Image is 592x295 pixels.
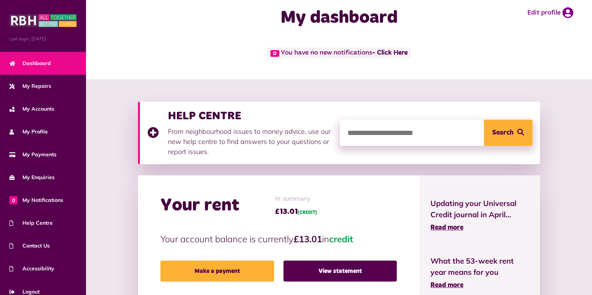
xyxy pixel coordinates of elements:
h2: Your rent [160,195,239,216]
h3: HELP CENTRE [168,109,332,123]
a: Make a payment [160,261,274,282]
button: Search [484,120,533,146]
span: £13.01 [275,206,317,217]
span: Help Centre [9,219,53,227]
span: My Payments [9,151,56,159]
span: My Repairs [9,82,51,90]
span: My Notifications [9,196,63,204]
a: What the 53-week rent year means for you Read more [430,255,528,291]
span: 0 [270,50,279,57]
span: Read more [430,282,463,289]
span: Read more [430,224,463,231]
a: Updating your Universal Credit journal in April... Read more [430,198,528,233]
span: My Enquiries [9,173,55,181]
p: Your account balance is currently in [160,232,397,246]
a: - Click Here [372,50,408,56]
span: You have no new notifications [267,47,411,58]
span: Accessibility [9,265,54,273]
img: MyRBH [9,13,77,28]
span: My Profile [9,128,48,136]
span: (CREDIT) [298,211,317,215]
a: Edit profile [527,7,573,18]
span: credit [329,233,353,245]
span: What the 53-week rent year means for you [430,255,528,278]
span: Updating your Universal Credit journal in April... [430,198,528,220]
span: In summary [275,194,317,204]
span: Dashboard [9,59,51,67]
p: From neighbourhood issues to money advice, use our new help centre to find answers to your questi... [168,126,332,157]
a: View statement [283,261,397,282]
span: Contact Us [9,242,50,250]
h1: My dashboard [220,7,458,29]
span: 0 [9,196,18,204]
span: Search [492,120,513,146]
strong: £13.01 [294,233,322,245]
span: My Accounts [9,105,54,113]
span: Last login: [DATE] [9,36,77,42]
